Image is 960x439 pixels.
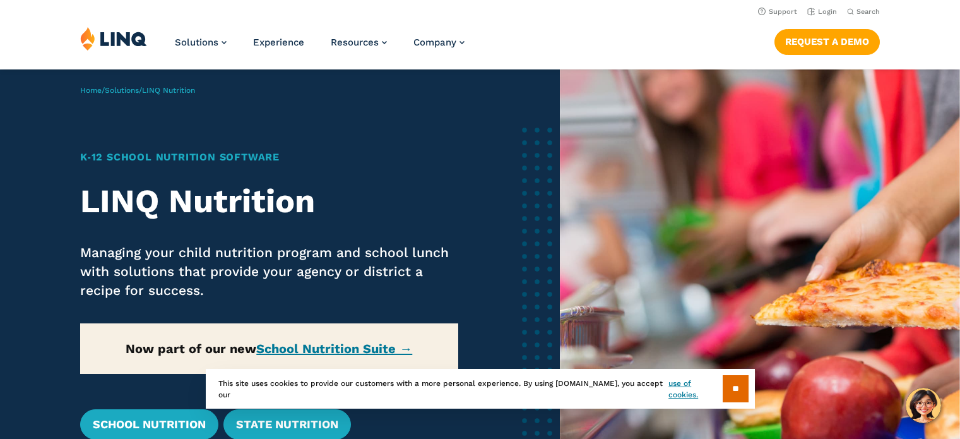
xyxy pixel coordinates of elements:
a: Resources [331,37,387,48]
a: Support [758,8,797,16]
span: Search [856,8,880,16]
a: Company [413,37,465,48]
span: LINQ Nutrition [142,86,195,95]
a: Request a Demo [774,29,880,54]
span: Solutions [175,37,218,48]
div: This site uses cookies to provide our customers with a more personal experience. By using [DOMAIN... [206,369,755,409]
span: Resources [331,37,379,48]
a: use of cookies. [668,378,722,400]
nav: Primary Navigation [175,27,465,68]
nav: Button Navigation [774,27,880,54]
strong: LINQ Nutrition [80,182,315,220]
span: / / [80,86,195,95]
a: Solutions [105,86,139,95]
a: Solutions [175,37,227,48]
a: Home [80,86,102,95]
strong: Now part of our new [126,341,412,356]
span: Company [413,37,456,48]
button: Hello, have a question? Let’s chat. [906,388,941,423]
button: Open Search Bar [847,7,880,16]
h1: K‑12 School Nutrition Software [80,150,458,165]
a: Experience [253,37,304,48]
a: Login [807,8,837,16]
p: Managing your child nutrition program and school lunch with solutions that provide your agency or... [80,243,458,300]
a: School Nutrition Suite → [256,341,412,356]
img: LINQ | K‑12 Software [80,27,147,51]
